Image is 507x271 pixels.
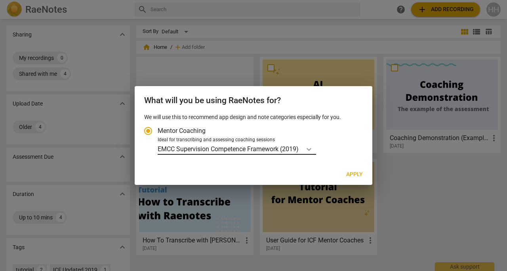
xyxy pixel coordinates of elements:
[158,126,206,135] span: Mentor Coaching
[346,171,363,179] span: Apply
[144,121,363,155] div: Account type
[158,144,299,154] p: EMCC Supervision Competence Framework (2019)
[158,136,360,144] div: Ideal for transcribing and assessing coaching sessions
[340,167,369,182] button: Apply
[144,113,363,121] p: We will use this to recommend app design and note categories especially for you.
[299,145,301,153] input: Ideal for transcribing and assessing coaching sessionsEMCC Supervision Competence Framework (2019)
[144,96,363,106] h2: What will you be using RaeNotes for?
